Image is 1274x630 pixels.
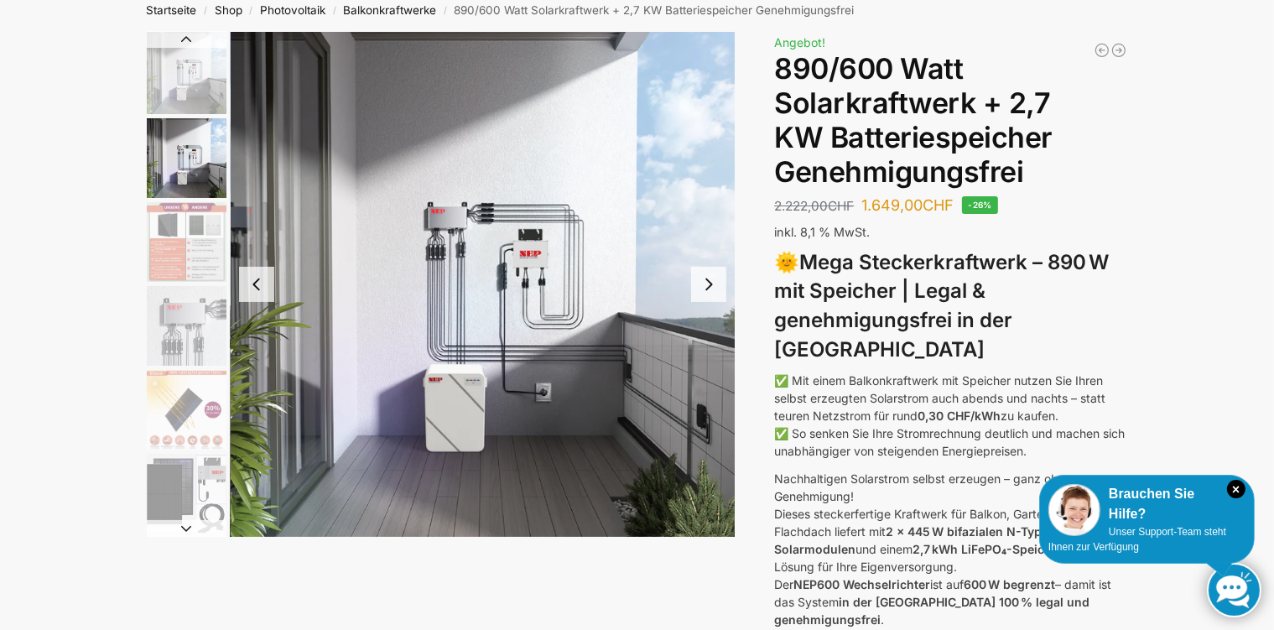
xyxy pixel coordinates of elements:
bdi: 1.649,00 [861,196,954,214]
span: Angebot! [774,35,825,49]
a: Balkonkraftwerk 445/600 Watt Bificial [1094,42,1110,59]
span: CHF [828,198,854,214]
button: Previous slide [239,267,274,302]
strong: 600 W begrenzt [964,577,1055,591]
button: Next slide [691,267,726,302]
span: / [197,4,215,18]
strong: 2,7 kWh LiFePO₄-Speicher [913,542,1063,556]
img: Balkonkraftwerk mit 2,7kw Speicher [147,32,226,114]
img: Balkonkraftwerk 860 [147,454,226,534]
strong: NEP600 Wechselrichter [793,577,930,591]
a: Balkonkraftwerk 890 Watt Solarmodulleistung mit 2kW/h Zendure Speicher [1110,42,1127,59]
a: Balkonkraftwerke [343,3,436,17]
p: ✅ Mit einem Balkonkraftwerk mit Speicher nutzen Sie Ihren selbst erzeugten Solarstrom auch abends... [774,372,1127,460]
li: 4 / 12 [143,284,226,367]
img: Balkonkraftwerk mit 2,7kw Speicher [147,118,226,198]
span: / [436,4,454,18]
button: Previous slide [147,31,226,48]
img: Customer service [1048,484,1100,536]
li: 2 / 12 [231,32,736,537]
i: Schließen [1227,480,1245,498]
img: BDS1000 [147,286,226,366]
span: / [325,4,343,18]
h3: 🌞 [774,248,1127,365]
a: Photovoltaik [260,3,325,17]
li: 2 / 12 [143,116,226,200]
img: Bificial 30 % mehr Leistung [147,370,226,450]
div: Brauchen Sie Hilfe? [1048,484,1245,524]
li: 5 / 12 [143,367,226,451]
strong: in der [GEOGRAPHIC_DATA] 100 % legal und genehmigungsfrei [774,595,1089,627]
span: -26% [962,196,998,214]
span: CHF [923,196,954,214]
img: Balkonkraftwerk mit 2,7kw Speicher [231,32,736,537]
span: / [242,4,260,18]
strong: 2 x 445 W bifazialen N-Type Solarmodulen [774,524,1048,556]
strong: 0,30 CHF/kWh [918,409,1001,423]
button: Next slide [147,520,226,537]
h1: 890/600 Watt Solarkraftwerk + 2,7 KW Batteriespeicher Genehmigungsfrei [774,52,1127,189]
bdi: 2.222,00 [774,198,854,214]
li: 3 / 12 [143,200,226,284]
img: Bificial im Vergleich zu billig Modulen [147,202,226,282]
li: 1 / 12 [143,32,226,116]
li: 6 / 12 [143,451,226,535]
a: Startseite [147,3,197,17]
li: 7 / 12 [143,535,226,619]
p: Nachhaltigen Solarstrom selbst erzeugen – ganz ohne Genehmigung! Dieses steckerfertige Kraftwerk ... [774,470,1127,628]
span: Unser Support-Team steht Ihnen zur Verfügung [1048,526,1226,553]
strong: Mega Steckerkraftwerk – 890 W mit Speicher | Legal & genehmigungsfrei in der [GEOGRAPHIC_DATA] [774,250,1109,362]
a: Shop [215,3,242,17]
span: inkl. 8,1 % MwSt. [774,225,870,239]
